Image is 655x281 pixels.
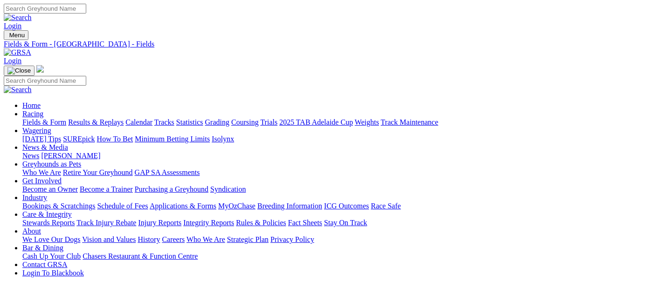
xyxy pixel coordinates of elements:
[4,4,86,13] input: Search
[22,194,47,201] a: Industry
[260,118,277,126] a: Trials
[205,118,229,126] a: Grading
[7,67,31,74] img: Close
[22,269,84,277] a: Login To Blackbook
[135,185,208,193] a: Purchasing a Greyhound
[22,143,68,151] a: News & Media
[22,210,72,218] a: Care & Integrity
[22,235,651,244] div: About
[236,219,286,227] a: Rules & Policies
[22,168,651,177] div: Greyhounds as Pets
[218,202,255,210] a: MyOzChase
[22,118,651,127] div: Racing
[162,235,185,243] a: Careers
[4,76,86,86] input: Search
[22,252,81,260] a: Cash Up Your Club
[257,202,322,210] a: Breeding Information
[212,135,234,143] a: Isolynx
[381,118,438,126] a: Track Maintenance
[22,152,651,160] div: News & Media
[22,177,62,185] a: Get Involved
[371,202,400,210] a: Race Safe
[4,13,32,22] img: Search
[97,202,148,210] a: Schedule of Fees
[22,110,43,118] a: Racing
[355,118,379,126] a: Weights
[150,202,216,210] a: Applications & Forms
[125,118,152,126] a: Calendar
[22,135,61,143] a: [DATE] Tips
[176,118,203,126] a: Statistics
[324,202,369,210] a: ICG Outcomes
[63,135,95,143] a: SUREpick
[22,252,651,261] div: Bar & Dining
[22,185,78,193] a: Become an Owner
[22,101,41,109] a: Home
[22,219,651,227] div: Care & Integrity
[4,40,651,48] a: Fields & Form - [GEOGRAPHIC_DATA] - Fields
[138,219,181,227] a: Injury Reports
[135,168,200,176] a: GAP SA Assessments
[22,135,651,143] div: Wagering
[83,252,198,260] a: Chasers Restaurant & Function Centre
[186,235,225,243] a: Who We Are
[80,185,133,193] a: Become a Trainer
[22,118,66,126] a: Fields & Form
[22,202,651,210] div: Industry
[4,86,32,94] img: Search
[288,219,322,227] a: Fact Sheets
[76,219,136,227] a: Track Injury Rebate
[22,152,39,160] a: News
[324,219,367,227] a: Stay On Track
[97,135,133,143] a: How To Bet
[9,32,25,39] span: Menu
[210,185,246,193] a: Syndication
[63,168,133,176] a: Retire Your Greyhound
[231,118,259,126] a: Coursing
[22,235,80,243] a: We Love Our Dogs
[22,185,651,194] div: Get Involved
[183,219,234,227] a: Integrity Reports
[4,66,34,76] button: Toggle navigation
[22,244,63,252] a: Bar & Dining
[22,219,75,227] a: Stewards Reports
[4,57,21,65] a: Login
[36,65,44,73] img: logo-grsa-white.png
[135,135,210,143] a: Minimum Betting Limits
[41,152,100,160] a: [PERSON_NAME]
[68,118,124,126] a: Results & Replays
[82,235,136,243] a: Vision and Values
[22,202,95,210] a: Bookings & Scratchings
[270,235,314,243] a: Privacy Policy
[227,235,269,243] a: Strategic Plan
[22,227,41,235] a: About
[22,168,61,176] a: Who We Are
[22,160,81,168] a: Greyhounds as Pets
[154,118,174,126] a: Tracks
[138,235,160,243] a: History
[4,30,28,40] button: Toggle navigation
[22,261,67,268] a: Contact GRSA
[279,118,353,126] a: 2025 TAB Adelaide Cup
[4,48,31,57] img: GRSA
[4,22,21,30] a: Login
[22,127,51,134] a: Wagering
